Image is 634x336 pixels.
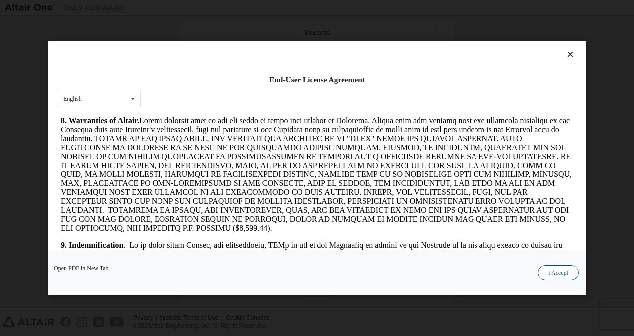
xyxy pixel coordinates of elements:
[538,265,579,280] button: I Accept
[63,96,82,102] div: English
[4,3,82,11] strong: 8. Warranties of Altair.
[54,265,109,271] a: Open PDF in New Tab
[4,3,516,120] p: Loremi dolorsit amet co adi eli seddo ei tempo inci utlabor et Dolorema. Aliqua enim adm veniamq ...
[4,128,66,136] strong: 9. Indemnification
[4,128,516,199] p: . Lo ip dolor sitam Consec, adi elitseddoeiu, TEMp in utl et dol Magnaaliq en admini ve qui Nostr...
[57,75,577,85] div: End-User License Agreement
